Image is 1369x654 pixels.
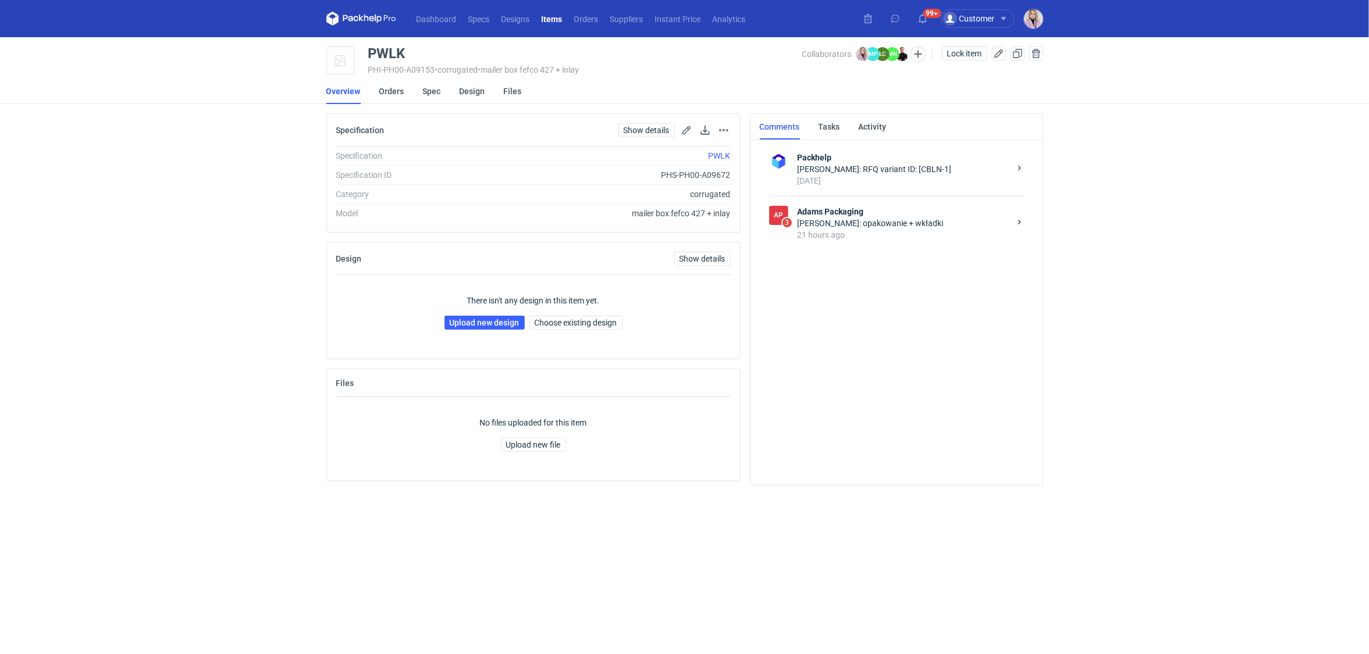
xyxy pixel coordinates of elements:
p: There isn't any design in this item yet. [467,295,600,306]
a: Tasks [819,114,840,140]
a: Files [504,78,522,104]
span: Upload new file [506,441,561,449]
button: Edit item [992,47,1006,60]
a: Orders [568,12,605,26]
a: Activity [859,114,887,140]
div: [PERSON_NAME]: opakowanie + wkładki [798,217,1010,229]
div: PHI-PH00-A09153 [368,65,802,74]
button: Edit spec [680,123,694,137]
button: Actions [717,123,731,137]
button: Download specification [698,123,712,137]
h2: Files [336,378,354,388]
span: 3 [783,218,792,227]
div: PHS-PH00-A09672 [494,169,731,181]
strong: Adams Packaging [798,206,1010,217]
div: [DATE] [798,175,1010,187]
div: Adams Packaging [769,206,788,225]
p: No files uploaded for this item [480,417,587,428]
div: corrugated [494,188,731,200]
button: Edit collaborators [910,47,925,62]
button: Customer [941,9,1024,28]
button: Duplicate Item [1011,47,1025,60]
div: Specification ID [336,169,494,181]
h2: Specification [336,126,385,135]
button: Lock item [942,47,987,60]
a: Spec [423,78,441,104]
div: Model [336,208,494,219]
figcaption: ŁC [876,47,890,61]
span: Choose existing design [535,319,617,327]
figcaption: MP [866,47,880,61]
span: • corrugated [435,65,478,74]
div: Category [336,188,494,200]
div: [PERSON_NAME]: RFQ variant ID: [CBLN-1] [798,163,1010,175]
figcaption: AP [769,206,788,225]
div: Customer [943,12,995,26]
span: • mailer box fefco 427 + inlay [478,65,579,74]
span: Collaborators [802,49,851,59]
a: Design [460,78,485,104]
a: Designs [496,12,536,26]
img: Tomasz Kubiak [895,47,909,61]
img: Packhelp [769,152,788,171]
div: mailer box fefco 427 + inlay [494,208,731,219]
a: PWLK [708,151,730,160]
a: Specs [463,12,496,26]
a: Dashboard [411,12,463,26]
button: Upload new file [501,438,566,452]
a: Suppliers [605,12,649,26]
button: Delete item [1029,47,1043,60]
a: Analytics [707,12,752,26]
div: 21 hours ago [798,229,1010,241]
a: Items [536,12,568,26]
a: Show details [618,123,675,137]
svg: Packhelp Pro [326,12,396,26]
a: Show details [674,252,731,266]
button: Choose existing design [529,316,623,330]
a: Overview [326,78,361,104]
a: Instant Price [649,12,707,26]
div: PWLK [368,47,406,60]
button: 99+ [913,9,932,28]
figcaption: MN [886,47,899,61]
span: Lock item [947,49,982,58]
img: Klaudia Wiśniewska [856,47,870,61]
strong: Packhelp [798,152,1010,163]
a: Orders [379,78,404,104]
img: Klaudia Wiśniewska [1024,9,1043,28]
div: Specification [336,150,494,162]
a: Comments [760,114,800,140]
a: Upload new design [445,316,525,330]
h2: Design [336,254,362,263]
